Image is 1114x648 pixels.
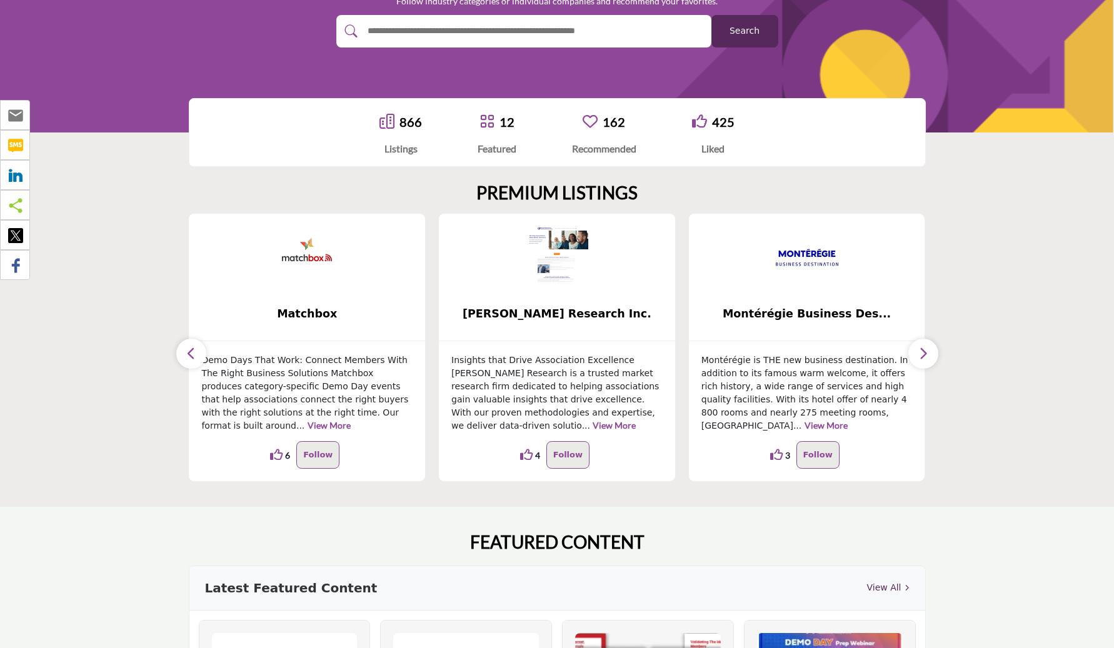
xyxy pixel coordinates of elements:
button: Follow [296,441,339,469]
a: View More [593,420,636,431]
button: Follow [796,441,840,469]
span: Montérégie Business Des... [708,306,906,322]
span: 3 [785,449,790,462]
b: Montérégie Business Destination [708,297,906,331]
p: Follow [803,447,833,462]
h2: FEATURED CONTENT [470,532,645,553]
span: 4 [535,449,540,462]
img: Bramm Research Inc. [526,226,588,289]
a: 866 [399,114,422,129]
i: Go to Liked [692,114,707,129]
img: Matchbox [276,226,338,289]
h3: Latest Featured Content [205,579,378,597]
span: ... [296,421,304,431]
img: Montérégie Business Destination [776,226,838,289]
div: Featured [478,141,516,156]
span: [PERSON_NAME] Research Inc. [458,306,656,322]
span: ... [793,421,801,431]
p: Follow [553,447,583,462]
a: View More [805,420,848,431]
span: Matchbox [208,306,406,322]
a: 425 [712,114,735,129]
div: Listings [379,141,422,156]
span: ... [582,421,590,431]
a: Go to Featured [479,114,494,131]
p: Follow [303,447,333,462]
a: [PERSON_NAME] Research Inc. [439,297,675,331]
div: Liked [692,141,735,156]
p: Insights that Drive Association Excellence [PERSON_NAME] Research is a trusted market research fi... [451,354,663,432]
button: Follow [546,441,590,469]
h2: PREMIUM LISTINGS [476,182,638,204]
p: Demo Days That Work: Connect Members With The Right Business Solutions Matchbox produces category... [201,354,413,432]
a: View All [866,581,909,594]
div: Recommended [572,141,636,156]
a: View More [308,420,351,431]
a: 12 [499,114,514,129]
b: Bramm Research Inc. [458,297,656,331]
span: 6 [285,449,290,462]
span: Search [730,24,760,37]
button: Search [711,15,778,47]
a: Matchbox [189,297,425,331]
p: Montérégie is THE new business destination. In addition to its famous warm welcome, it offers ric... [701,354,913,432]
a: Go to Recommended [583,114,598,131]
a: Montérégie Business Des... [689,297,925,331]
b: Matchbox [208,297,406,331]
a: 162 [603,114,625,129]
